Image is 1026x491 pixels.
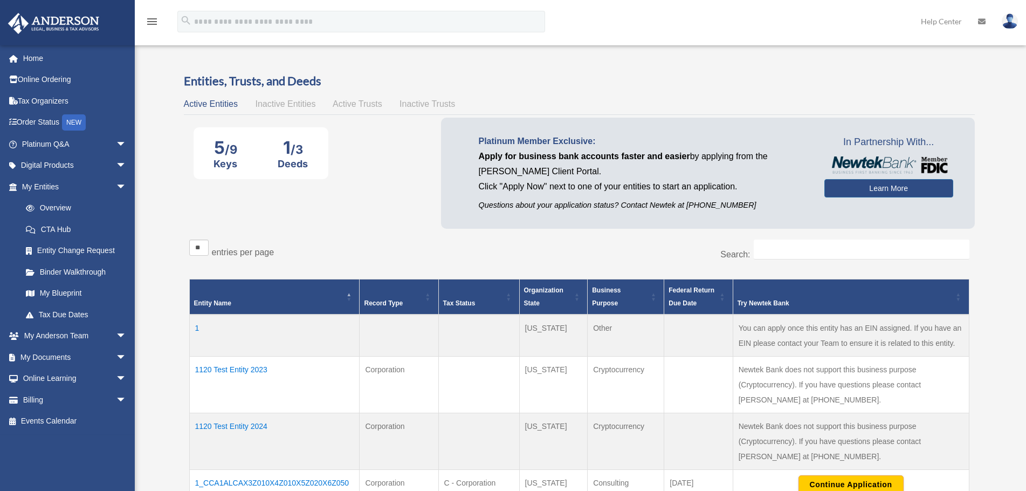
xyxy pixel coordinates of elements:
span: Record Type [364,299,403,307]
a: Digital Productsarrow_drop_down [8,155,143,176]
label: Search: [720,250,750,259]
td: [US_STATE] [519,413,588,470]
i: menu [146,15,159,28]
td: [US_STATE] [519,315,588,357]
span: arrow_drop_down [116,389,137,411]
a: Tax Due Dates [15,304,137,325]
p: Platinum Member Exclusive: [479,134,808,149]
a: Order StatusNEW [8,112,143,134]
img: Anderson Advisors Platinum Portal [5,13,102,34]
td: 1120 Test Entity 2023 [189,357,360,413]
span: Apply for business bank accounts faster and easier [479,152,690,161]
h3: Entities, Trusts, and Deeds [184,73,975,90]
label: entries per page [212,248,274,257]
a: Platinum Q&Aarrow_drop_down [8,133,143,155]
span: /3 [291,142,303,156]
p: Click "Apply Now" next to one of your entities to start an application. [479,179,808,194]
td: 1120 Test Entity 2024 [189,413,360,470]
a: Online Learningarrow_drop_down [8,368,143,390]
td: You can apply once this entity has an EIN assigned. If you have an EIN please contact your Team t... [733,315,969,357]
div: Keys [214,158,237,169]
span: arrow_drop_down [116,368,137,390]
td: Cryptocurrency [588,413,664,470]
p: Questions about your application status? Contact Newtek at [PHONE_NUMBER] [479,199,808,212]
img: NewtekBankLogoSM.png [830,156,948,174]
div: 5 [214,137,237,158]
a: Binder Walkthrough [15,261,137,283]
span: arrow_drop_down [116,346,137,369]
span: Inactive Trusts [400,99,455,108]
td: Corporation [360,413,438,470]
div: Deeds [278,158,308,169]
th: Try Newtek Bank : Activate to sort [733,279,969,315]
th: Entity Name: Activate to invert sorting [189,279,360,315]
p: by applying from the [PERSON_NAME] Client Portal. [479,149,808,179]
span: arrow_drop_down [116,325,137,347]
div: 1 [278,137,308,158]
th: Record Type: Activate to sort [360,279,438,315]
a: menu [146,19,159,28]
span: In Partnership With... [824,134,953,151]
a: My Entitiesarrow_drop_down [8,176,137,197]
span: Tax Status [443,299,476,307]
span: arrow_drop_down [116,176,137,198]
th: Federal Return Due Date: Activate to sort [664,279,733,315]
th: Tax Status: Activate to sort [438,279,519,315]
td: Newtek Bank does not support this business purpose (Cryptocurrency). If you have questions please... [733,413,969,470]
div: NEW [62,114,86,131]
a: Home [8,47,143,69]
a: My Anderson Teamarrow_drop_down [8,325,143,347]
span: Entity Name [194,299,231,307]
a: Tax Organizers [8,90,143,112]
img: User Pic [1002,13,1018,29]
i: search [180,15,192,26]
td: Newtek Bank does not support this business purpose (Cryptocurrency). If you have questions please... [733,357,969,413]
span: Inactive Entities [255,99,315,108]
td: Cryptocurrency [588,357,664,413]
td: 1 [189,315,360,357]
a: Overview [15,197,132,219]
span: arrow_drop_down [116,155,137,177]
a: CTA Hub [15,219,137,240]
div: Try Newtek Bank [738,297,953,310]
a: Billingarrow_drop_down [8,389,143,411]
span: Federal Return Due Date [669,287,714,307]
span: /9 [225,142,237,156]
th: Organization State: Activate to sort [519,279,588,315]
span: Active Entities [184,99,238,108]
th: Business Purpose: Activate to sort [588,279,664,315]
td: Corporation [360,357,438,413]
span: arrow_drop_down [116,133,137,155]
a: My Documentsarrow_drop_down [8,346,143,368]
span: Active Trusts [333,99,382,108]
span: Business Purpose [592,287,621,307]
td: [US_STATE] [519,357,588,413]
a: Online Ordering [8,69,143,91]
a: My Blueprint [15,283,137,304]
a: Learn More [824,179,953,197]
span: Organization State [524,287,563,307]
a: Events Calendar [8,411,143,432]
td: Other [588,315,664,357]
a: Entity Change Request [15,240,137,262]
